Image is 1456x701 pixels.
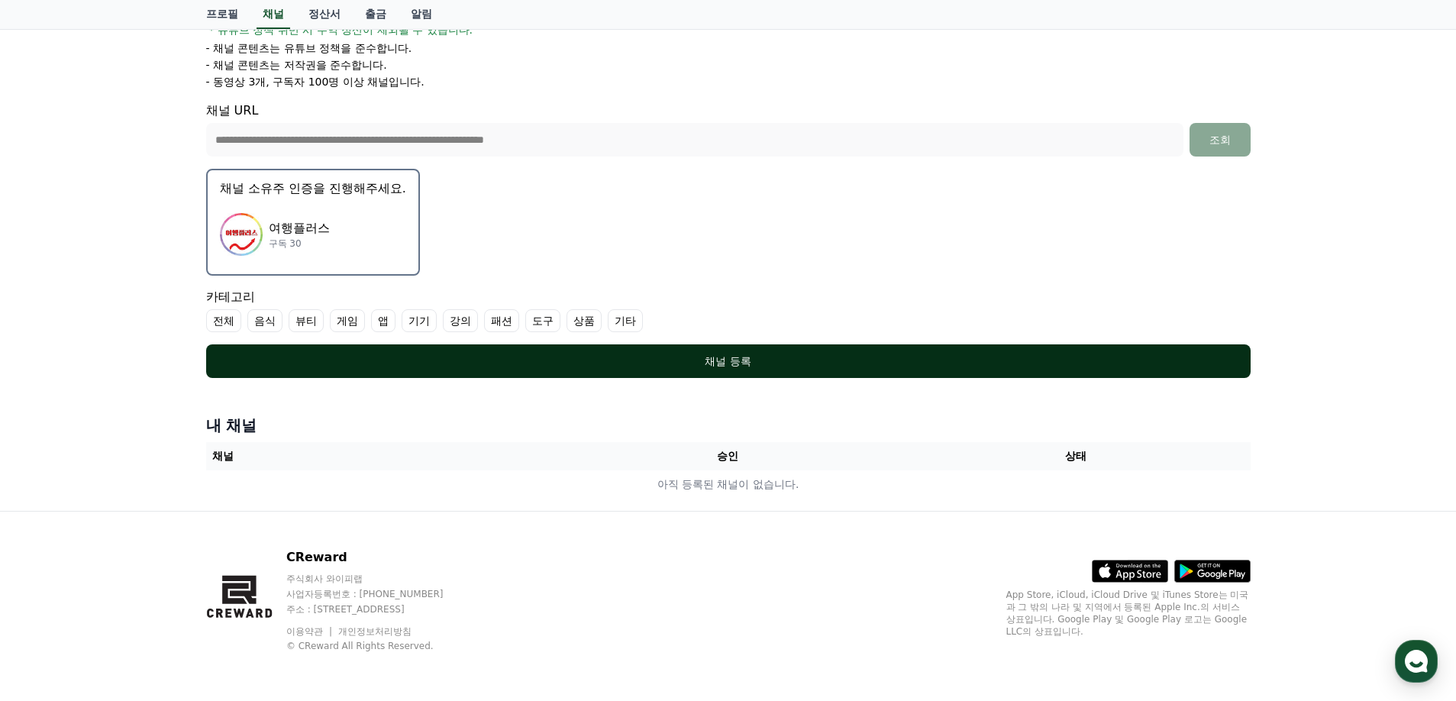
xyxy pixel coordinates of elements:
button: 조회 [1190,123,1251,157]
p: 주식회사 와이피랩 [286,573,473,585]
p: - 채널 콘텐츠는 저작권을 준수합니다. [206,57,387,73]
td: 아직 등록된 채널이 없습니다. [206,470,1251,499]
th: 채널 [206,442,554,470]
p: - 동영상 3개, 구독자 100명 이상 채널입니다. [206,74,425,89]
label: 게임 [330,309,365,332]
a: 이용약관 [286,626,334,637]
label: 패션 [484,309,519,332]
span: 설정 [236,507,254,519]
label: 강의 [443,309,478,332]
div: 조회 [1196,132,1245,147]
a: 홈 [5,484,101,522]
label: 기타 [608,309,643,332]
p: 여행플러스 [269,219,330,237]
a: 설정 [197,484,293,522]
label: 전체 [206,309,241,332]
div: 채널 URL [206,102,1251,157]
p: CReward [286,548,473,567]
img: 여행플러스 [220,213,263,256]
label: 뷰티 [289,309,324,332]
span: * 유튜브 정책 위반 시 수익 정산이 제외될 수 있습니다. [209,22,473,37]
div: 채널 등록 [237,354,1220,369]
label: 도구 [525,309,560,332]
p: 주소 : [STREET_ADDRESS] [286,603,473,615]
th: 상태 [902,442,1250,470]
h4: 내 채널 [206,415,1251,436]
a: 개인정보처리방침 [338,626,412,637]
label: 음식 [247,309,282,332]
p: 구독 30 [269,237,330,250]
p: 채널 소유주 인증을 진행해주세요. [220,179,406,198]
button: 채널 등록 [206,344,1251,378]
p: App Store, iCloud, iCloud Drive 및 iTunes Store는 미국과 그 밖의 나라 및 지역에서 등록된 Apple Inc.의 서비스 상표입니다. Goo... [1006,589,1251,638]
label: 기기 [402,309,437,332]
p: © CReward All Rights Reserved. [286,640,473,652]
p: - 채널 콘텐츠는 유튜브 정책을 준수합니다. [206,40,412,56]
div: 카테고리 [206,288,1251,332]
label: 앱 [371,309,395,332]
span: 대화 [140,508,158,520]
a: 대화 [101,484,197,522]
p: 사업자등록번호 : [PHONE_NUMBER] [286,588,473,600]
th: 승인 [554,442,902,470]
label: 상품 [567,309,602,332]
button: 채널 소유주 인증을 진행해주세요. 여행플러스 여행플러스 구독 30 [206,169,420,276]
span: 홈 [48,507,57,519]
